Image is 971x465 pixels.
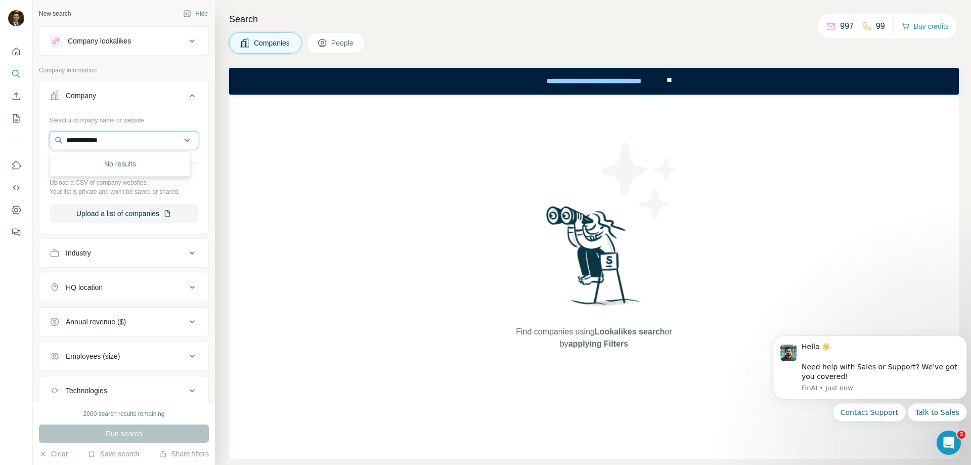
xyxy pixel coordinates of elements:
[39,275,208,300] button: HQ location
[595,327,665,336] span: Lookalikes search
[513,326,675,350] span: Find companies using or by
[52,154,188,174] div: No results
[159,449,209,459] button: Share filters
[8,179,24,197] button: Use Surfe API
[87,449,139,459] button: Save search
[8,156,24,175] button: Use Surfe on LinkedIn
[66,248,91,258] div: Industry
[8,201,24,219] button: Dashboard
[8,43,24,61] button: Quick start
[83,409,165,418] div: 2000 search results remaining
[39,241,208,265] button: Industry
[39,66,209,75] p: Company information
[39,449,68,459] button: Clear
[39,344,208,368] button: Employees (size)
[876,20,885,32] p: 99
[8,223,24,241] button: Feedback
[769,326,971,428] iframe: Intercom notifications message
[8,87,24,105] button: Enrich CSV
[39,310,208,334] button: Annual revenue ($)
[8,10,24,26] img: Avatar
[66,386,107,396] div: Technologies
[39,9,71,18] div: New search
[542,203,647,316] img: Surfe Illustration - Woman searching with binoculars
[594,135,685,226] img: Surfe Illustration - Stars
[957,431,965,439] span: 2
[66,282,103,292] div: HQ location
[68,36,131,46] div: Company lookalikes
[50,178,198,187] p: Upload a CSV of company websites.
[39,29,208,53] button: Company lookalikes
[39,378,208,403] button: Technologies
[937,431,961,455] iframe: Intercom live chat
[50,187,198,196] p: Your list is private and won't be saved or shared.
[902,19,949,33] button: Buy credits
[8,65,24,83] button: Search
[176,6,215,21] button: Hide
[39,83,208,112] button: Company
[66,351,120,361] div: Employees (size)
[66,317,126,327] div: Annual revenue ($)
[568,340,628,348] span: applying Filters
[8,109,24,128] button: My lists
[66,91,96,101] div: Company
[229,12,959,26] h4: Search
[840,20,854,32] p: 997
[50,204,198,223] button: Upload a list of companies
[50,112,198,125] div: Select a company name or website
[229,68,959,95] iframe: Banner
[254,38,291,48] span: Companies
[331,38,355,48] span: People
